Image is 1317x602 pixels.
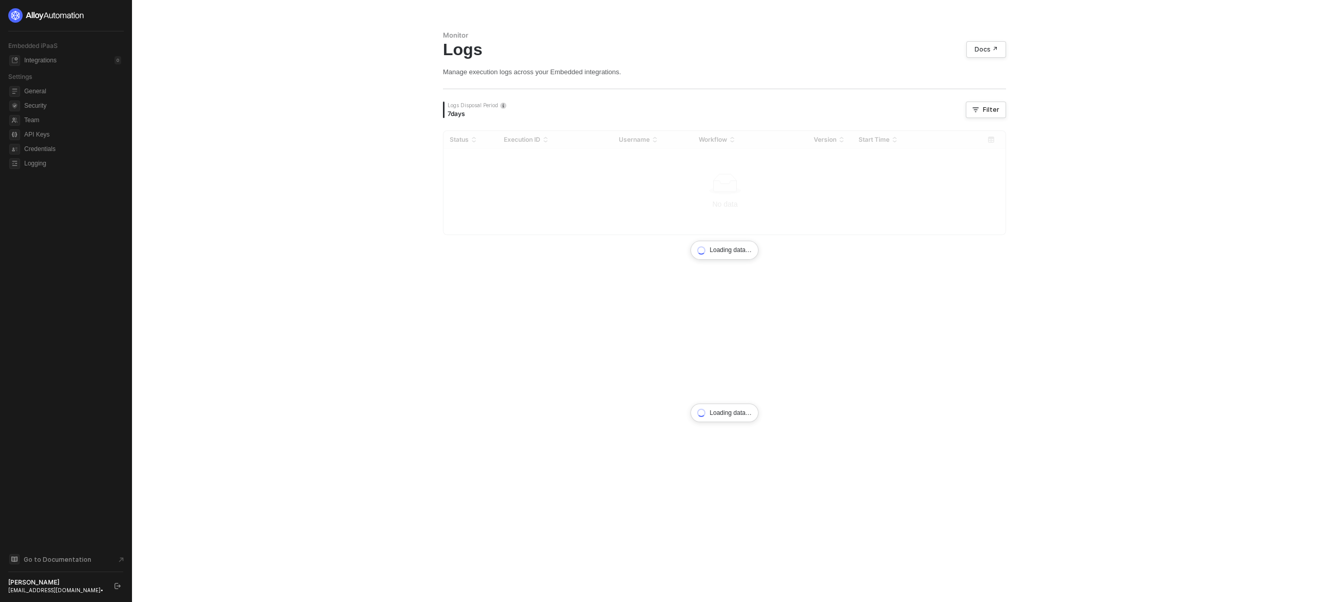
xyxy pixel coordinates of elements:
span: general [9,86,20,97]
div: Logs Disposal Period [448,102,506,109]
div: 7 days [448,110,506,118]
span: Credentials [24,143,121,155]
div: Logs [443,40,1006,59]
span: integrations [9,55,20,66]
span: Embedded iPaaS [8,42,58,49]
span: logging [9,158,20,169]
a: Knowledge Base [8,553,124,565]
span: Settings [8,73,32,80]
span: Security [24,99,121,112]
span: Team [24,114,121,126]
div: [EMAIL_ADDRESS][DOMAIN_NAME] • [8,587,105,594]
span: team [9,115,20,126]
span: documentation [9,554,20,564]
span: document-arrow [116,555,126,565]
a: Docs ↗ [966,41,1006,58]
span: credentials [9,144,20,155]
div: Docs ↗ [975,45,998,54]
span: Logging [24,157,121,170]
div: Loading data… [690,404,758,423]
div: Integrations [24,56,57,65]
button: Filter [966,102,1006,118]
span: Go to Documentation [24,555,91,564]
div: Filter [983,106,999,114]
div: Loading data… [690,241,758,260]
a: logo [8,8,123,23]
span: General [24,85,121,97]
div: Manage execution logs across your Embedded integrations. [443,68,1006,76]
img: logo [8,8,85,23]
span: security [9,101,20,111]
div: [PERSON_NAME] [8,578,105,587]
span: api-key [9,129,20,140]
span: logout [114,583,121,589]
div: Monitor [443,31,1006,40]
div: 0 [114,56,121,64]
span: API Keys [24,128,121,141]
